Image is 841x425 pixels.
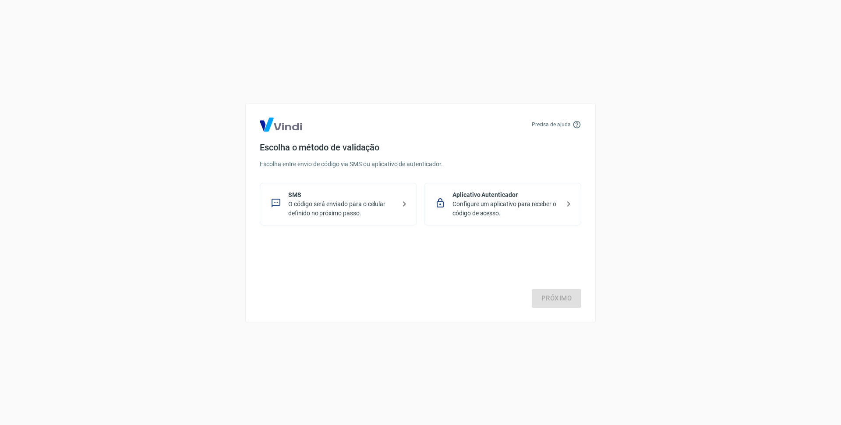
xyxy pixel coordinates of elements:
p: Configure um aplicativo para receber o código de acesso. [452,200,560,218]
p: O código será enviado para o celular definido no próximo passo. [288,200,396,218]
p: SMS [288,190,396,200]
img: Logo Vind [260,118,302,132]
div: SMSO código será enviado para o celular definido no próximo passo. [260,183,417,225]
p: Precisa de ajuda [532,121,571,129]
div: Aplicativo AutenticadorConfigure um aplicativo para receber o código de acesso. [424,183,581,225]
h4: Escolha o método de validação [260,142,581,153]
p: Escolha entre envio de código via SMS ou aplicativo de autenticador. [260,160,581,169]
p: Aplicativo Autenticador [452,190,560,200]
